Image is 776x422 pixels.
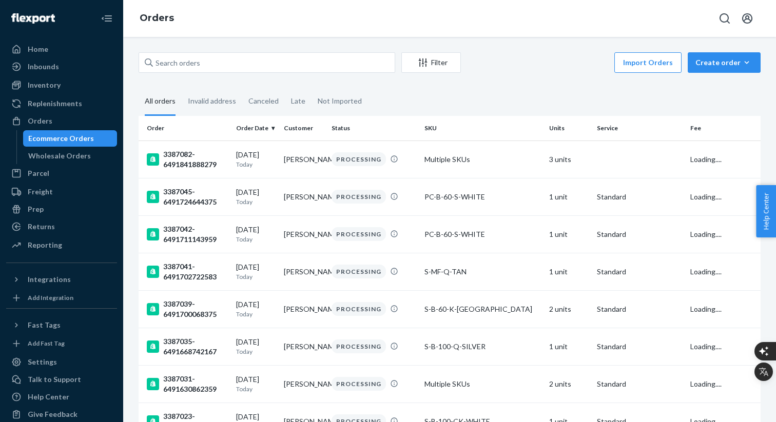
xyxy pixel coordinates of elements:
td: [PERSON_NAME] [280,253,327,290]
div: Prep [28,204,44,214]
div: Orders [28,116,52,126]
td: 1 unit [545,215,593,253]
td: Loading.... [686,215,761,253]
div: Reporting [28,240,62,250]
div: Help Center [28,392,69,402]
div: 3387082-6491841888279 [147,149,228,170]
div: Add Integration [28,293,73,302]
div: Add Fast Tag [28,339,65,348]
td: [PERSON_NAME] [280,215,327,253]
p: Standard [597,304,682,314]
div: Inbounds [28,62,59,72]
a: Settings [6,354,117,370]
p: Today [236,235,276,244]
td: 2 units [545,290,593,328]
input: Search orders [139,52,395,73]
button: Fast Tags [6,317,117,333]
a: Add Integration [6,292,117,304]
button: Talk to Support [6,371,117,388]
div: Not Imported [318,88,362,114]
a: Replenishments [6,95,117,112]
div: PROCESSING [332,339,386,353]
button: Open account menu [737,8,758,29]
a: Freight [6,184,117,200]
div: S-B-100-Q-SILVER [424,341,540,352]
th: Order [139,116,232,140]
div: Parcel [28,168,49,178]
td: 1 unit [545,253,593,290]
a: Orders [6,113,117,129]
ol: breadcrumbs [131,4,182,33]
p: Today [236,347,276,356]
img: Flexport logo [11,13,55,24]
a: Returns [6,218,117,235]
td: Loading.... [686,328,761,365]
p: Today [236,385,276,393]
div: [DATE] [236,262,276,281]
th: Units [545,116,593,140]
td: Multiple SKUs [420,365,545,403]
p: Standard [597,192,682,202]
button: Close Navigation [96,8,117,29]
button: Help Center [756,185,776,237]
button: Open Search Box [714,8,735,29]
button: Create order [688,52,761,73]
p: Standard [597,267,682,277]
div: Home [28,44,48,54]
div: All orders [145,88,176,116]
div: [DATE] [236,299,276,318]
a: Home [6,41,117,57]
div: Replenishments [28,98,82,109]
th: Order Date [232,116,280,140]
div: Late [291,88,305,114]
td: Loading.... [686,290,761,328]
td: 3 units [545,140,593,178]
div: PC-B-60-S-WHITE [424,192,540,202]
th: Service [593,116,686,140]
a: Ecommerce Orders [23,130,118,147]
span: Support [22,7,59,16]
a: Help Center [6,389,117,405]
div: 3387045-6491724644375 [147,187,228,207]
p: Today [236,272,276,281]
a: Parcel [6,165,117,182]
div: PROCESSING [332,265,386,278]
div: Invalid address [188,88,236,114]
a: Inbounds [6,58,117,75]
button: Import Orders [614,52,682,73]
td: 1 unit [545,178,593,215]
a: Prep [6,201,117,217]
div: PC-B-60-S-WHITE [424,229,540,239]
td: [PERSON_NAME] [280,365,327,403]
div: S-MF-Q-TAN [424,267,540,277]
div: PROCESSING [332,227,386,241]
div: Ecommerce Orders [28,133,94,144]
div: [DATE] [236,225,276,244]
div: [DATE] [236,337,276,356]
div: Give Feedback [28,409,77,419]
div: 3387041-6491702722583 [147,262,228,282]
p: Standard [597,379,682,389]
div: Integrations [28,274,71,285]
button: Integrations [6,271,117,288]
div: PROCESSING [332,302,386,316]
div: PROCESSING [332,377,386,391]
td: [PERSON_NAME] [280,328,327,365]
div: Inventory [28,80,61,90]
td: 2 units [545,365,593,403]
td: Loading.... [686,140,761,178]
div: Create order [695,57,753,68]
div: 3387039-6491700068375 [147,299,228,319]
div: Filter [402,57,460,68]
td: Loading.... [686,253,761,290]
p: Today [236,310,276,318]
div: Fast Tags [28,320,61,330]
a: Reporting [6,237,117,253]
td: Loading.... [686,178,761,215]
div: PROCESSING [332,190,386,204]
p: Today [236,160,276,169]
a: Inventory [6,77,117,93]
a: Add Fast Tag [6,337,117,350]
div: 3387031-6491630862359 [147,374,228,394]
